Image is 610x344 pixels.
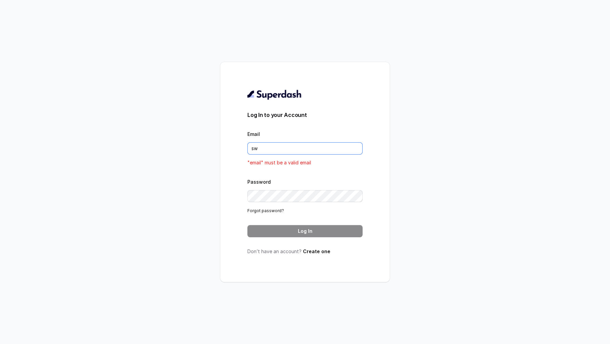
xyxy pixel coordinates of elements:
[247,131,260,137] label: Email
[247,179,271,185] label: Password
[247,111,363,119] h3: Log In to your Account
[247,89,302,100] img: light.svg
[247,225,363,237] button: Log In
[247,248,363,255] p: Don’t have an account?
[247,208,284,213] a: Forgot password?
[303,248,330,254] a: Create one
[247,159,363,167] p: "email" must be a valid email
[247,142,363,155] input: youremail@example.com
